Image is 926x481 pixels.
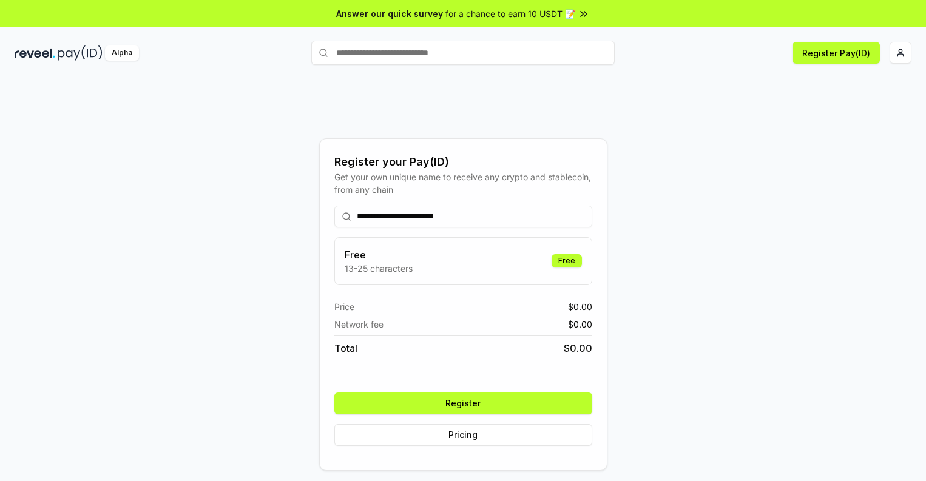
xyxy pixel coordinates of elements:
[336,7,443,20] span: Answer our quick survey
[345,262,413,275] p: 13-25 characters
[58,45,103,61] img: pay_id
[568,300,592,313] span: $ 0.00
[334,341,357,355] span: Total
[568,318,592,331] span: $ 0.00
[445,7,575,20] span: for a chance to earn 10 USDT 📝
[564,341,592,355] span: $ 0.00
[334,392,592,414] button: Register
[793,42,880,64] button: Register Pay(ID)
[334,318,384,331] span: Network fee
[334,153,592,170] div: Register your Pay(ID)
[15,45,55,61] img: reveel_dark
[345,247,413,262] h3: Free
[334,424,592,446] button: Pricing
[105,45,139,61] div: Alpha
[334,170,592,196] div: Get your own unique name to receive any crypto and stablecoin, from any chain
[552,254,582,267] div: Free
[334,300,354,313] span: Price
